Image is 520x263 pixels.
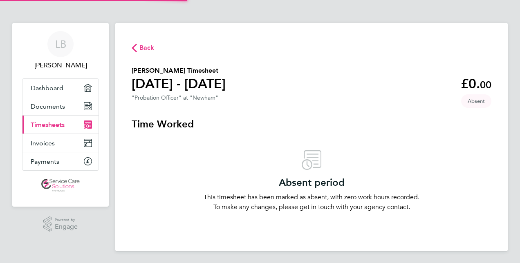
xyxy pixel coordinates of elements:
h1: [DATE] - [DATE] [132,76,226,92]
span: Payments [31,158,59,165]
img: servicecare-logo-retina.png [41,179,80,192]
nav: Main navigation [12,23,109,207]
p: This timesheet has been marked as absent, with zero work hours recorded. [132,192,491,202]
span: Powered by [55,216,78,223]
span: Documents [31,103,65,110]
a: Dashboard [22,79,99,97]
span: This timesheet is Absent. [461,94,491,108]
span: Engage [55,223,78,230]
a: Timesheets [22,116,99,134]
span: Laura Braithwaite [22,60,99,70]
a: Invoices [22,134,99,152]
h3: Absent period [132,176,491,189]
a: Go to home page [22,179,99,192]
app-decimal: £0. [461,76,491,91]
span: Timesheets [31,121,65,129]
span: 00 [480,79,491,91]
p: To make any changes, please get in touch with your agency contact. [132,202,491,212]
a: Powered byEngage [43,216,78,232]
a: Documents [22,97,99,115]
span: Back [139,43,155,53]
a: Payments [22,152,99,170]
span: LB [55,39,66,49]
div: "Probation Officer" at "Newham" [132,94,218,101]
button: Back [132,42,155,53]
h2: [PERSON_NAME] Timesheet [132,66,226,76]
span: Dashboard [31,84,63,92]
a: LB[PERSON_NAME] [22,31,99,70]
h3: Time Worked [132,118,491,131]
span: Invoices [31,139,55,147]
